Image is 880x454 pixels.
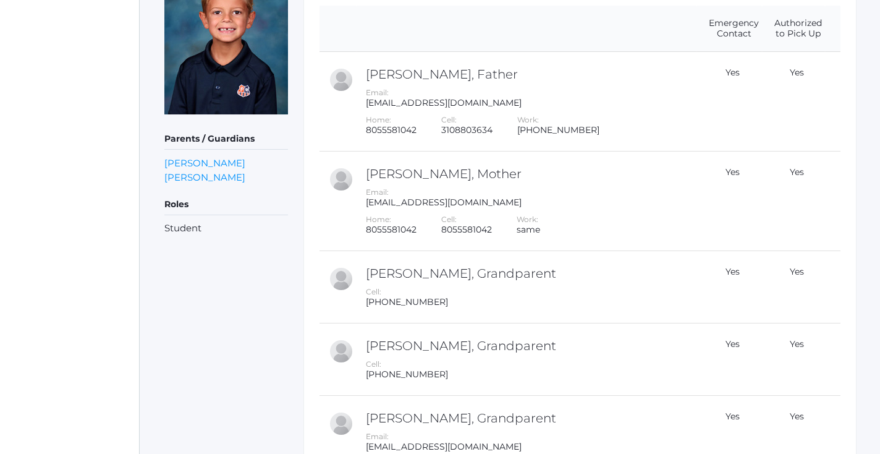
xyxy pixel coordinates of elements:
h2: [PERSON_NAME], Father [366,67,693,81]
h5: Roles [164,194,288,215]
label: Cell: [441,115,457,124]
a: [PERSON_NAME] [164,170,245,184]
th: Authorized to Pick Up [762,6,825,52]
h2: [PERSON_NAME], Mother [366,167,693,181]
div: 3108803634 [441,125,493,135]
label: Cell: [366,359,381,369]
div: [EMAIL_ADDRESS][DOMAIN_NAME] [366,98,693,108]
label: Email: [366,187,389,197]
div: Debbie Owens [329,411,353,436]
div: Kane Roberts [329,67,353,92]
div: [EMAIL_ADDRESS][DOMAIN_NAME] [366,442,693,452]
h5: Parents / Guardians [164,129,288,150]
div: Danielle Roberts [329,167,353,192]
label: Cell: [366,287,381,296]
td: Yes [762,52,825,152]
a: [PERSON_NAME] [164,156,245,170]
div: 8055581042 [366,225,417,235]
div: [EMAIL_ADDRESS][DOMAIN_NAME] [366,197,693,208]
label: Cell: [441,215,457,224]
label: Home: [366,115,391,124]
td: Yes [696,251,762,323]
li: Student [164,221,288,236]
div: Michael Owens [329,339,353,364]
td: Yes [696,152,762,251]
label: Email: [366,88,389,97]
div: 8055581042 [366,125,417,135]
h2: [PERSON_NAME], Grandparent [366,267,693,280]
td: Yes [762,251,825,323]
th: Emergency Contact [696,6,762,52]
label: Email: [366,432,389,441]
h2: [PERSON_NAME], Grandparent [366,339,693,353]
td: Yes [696,52,762,152]
label: Work: [517,215,538,224]
div: [PHONE_NUMBER] [517,125,599,135]
div: [PHONE_NUMBER] [366,369,448,380]
div: same [517,225,540,235]
label: Work: [517,115,539,124]
td: Yes [762,323,825,396]
td: Yes [762,152,825,251]
div: Jenny Owens [329,267,353,291]
div: 8055581042 [441,225,492,235]
h2: [PERSON_NAME], Grandparent [366,411,693,425]
label: Home: [366,215,391,224]
td: Yes [696,323,762,396]
div: [PHONE_NUMBER] [366,297,448,307]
